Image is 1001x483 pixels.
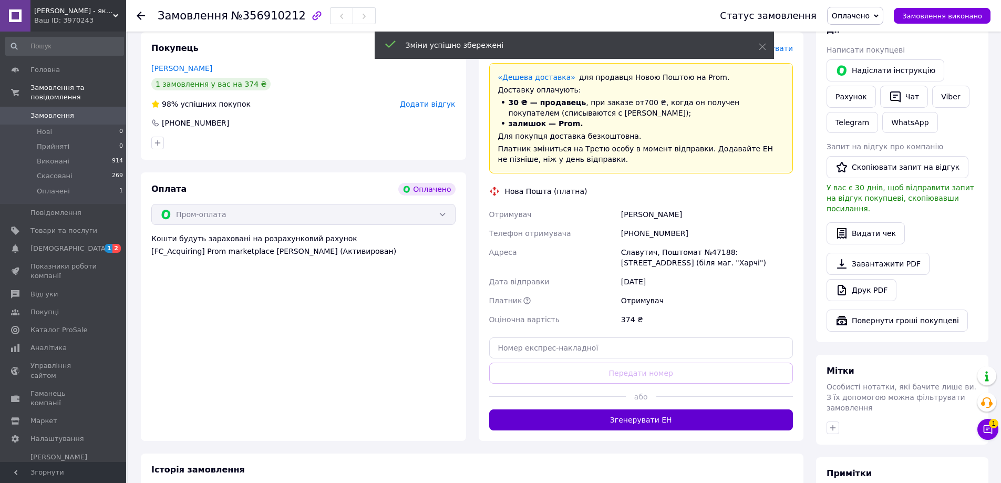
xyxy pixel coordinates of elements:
span: Адреса [489,248,517,256]
span: або [626,392,656,402]
div: Отримувач [619,291,795,310]
span: Особисті нотатки, які бачите лише ви. З їх допомогою можна фільтрувати замовлення [827,383,976,412]
span: №356910212 [231,9,306,22]
button: Видати чек [827,222,905,244]
input: Пошук [5,37,124,56]
span: Замовлення виконано [902,12,982,20]
a: Viber [932,86,969,108]
div: Кошти будуть зараховані на розрахунковий рахунок [151,233,456,256]
span: Історія замовлення [151,465,245,475]
div: Повернутися назад [137,11,145,21]
span: 1 [119,187,123,196]
span: Маркет [30,416,57,426]
span: Отримувач [489,210,532,219]
span: Оціночна вартість [489,315,560,324]
span: [DEMOGRAPHIC_DATA] [30,244,108,253]
span: 98% [162,100,178,108]
a: Telegram [827,112,878,133]
span: Замовлення та повідомлення [30,83,126,102]
button: Згенерувати ЕН [489,409,793,430]
span: 1 [989,419,998,428]
span: Оплата [151,184,187,194]
span: Телефон отримувача [489,229,571,238]
span: Замовлення [30,111,74,120]
button: Повернути гроші покупцеві [827,310,968,332]
a: Друк PDF [827,279,896,301]
a: «Дешева доставка» [498,73,575,81]
span: 30 ₴ — продавець [509,98,586,107]
span: Товари та послуги [30,226,97,235]
span: Аналітика [30,343,67,353]
span: Головна [30,65,60,75]
div: [DATE] [619,272,795,291]
div: Нова Пошта (платна) [502,186,590,197]
div: Оплачено [398,183,455,196]
span: Покупці [30,307,59,317]
span: Оплачені [37,187,70,196]
a: [PERSON_NAME] [151,64,212,73]
button: Чат з покупцем1 [977,419,998,440]
div: [FC_Acquiring] Prom marketplace [PERSON_NAME] (Активирован) [151,246,456,256]
li: , при заказе от 700 ₴ , когда он получен покупателем (списываются с [PERSON_NAME]); [498,97,785,118]
span: Оплачено [832,12,870,20]
span: Відгуки [30,290,58,299]
span: Повідомлення [30,208,81,218]
div: Зміни успішно збережені [406,40,732,50]
a: Завантажити PDF [827,253,930,275]
button: Скопіювати запит на відгук [827,156,968,178]
span: 0 [119,142,123,151]
div: Ваш ID: 3970243 [34,16,126,25]
span: Написати покупцеві [827,46,905,54]
span: Дата відправки [489,278,550,286]
div: 1 замовлення у вас на 374 ₴ [151,78,271,90]
span: Запит на відгук про компанію [827,142,943,151]
span: Мітки [827,366,854,376]
span: Додати відгук [400,100,455,108]
span: Покупець [151,43,199,53]
span: Виконані [37,157,69,166]
span: У вас є 30 днів, щоб відправити запит на відгук покупцеві, скопіювавши посилання. [827,183,974,213]
span: 0 [119,127,123,137]
div: 374 ₴ [619,310,795,329]
button: Чат [880,86,928,108]
span: Прийняті [37,142,69,151]
span: Управління сайтом [30,361,97,380]
div: Статус замовлення [720,11,817,21]
div: [PERSON_NAME] [619,205,795,224]
span: 269 [112,171,123,181]
div: для продавця Новою Поштою на Prom. [498,72,785,83]
div: успішних покупок [151,99,251,109]
div: Платник зміниться на Третю особу в момент відправки. Додавайте ЕН не пізніше, ніж у день відправки. [498,143,785,165]
span: 914 [112,157,123,166]
span: Каталог ProSale [30,325,87,335]
span: 1 [105,244,113,253]
span: Замовлення [158,9,228,22]
button: Рахунок [827,86,876,108]
div: [PHONE_NUMBER] [619,224,795,243]
span: Налаштування [30,434,84,444]
span: Гаманець компанії [30,389,97,408]
input: Номер експрес-накладної [489,337,793,358]
span: Petruccio - якість та смак Європи у вашому домі [34,6,113,16]
button: Надіслати інструкцію [827,59,944,81]
span: [PERSON_NAME] та рахунки [30,453,97,481]
div: Для покупця доставка безкоштовна. [498,131,785,141]
a: WhatsApp [882,112,937,133]
button: Замовлення виконано [894,8,990,24]
span: Примітки [827,468,872,478]
div: Доставку оплачують: [498,85,785,95]
div: Славутич, Поштомат №47188: [STREET_ADDRESS] (біля маг. "Харчі") [619,243,795,272]
div: [PHONE_NUMBER] [161,118,230,128]
span: Платник [489,296,522,305]
span: 2 [112,244,121,253]
span: Скасовані [37,171,73,181]
span: залишок — Prom. [509,119,583,128]
span: Нові [37,127,52,137]
span: Показники роботи компанії [30,262,97,281]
